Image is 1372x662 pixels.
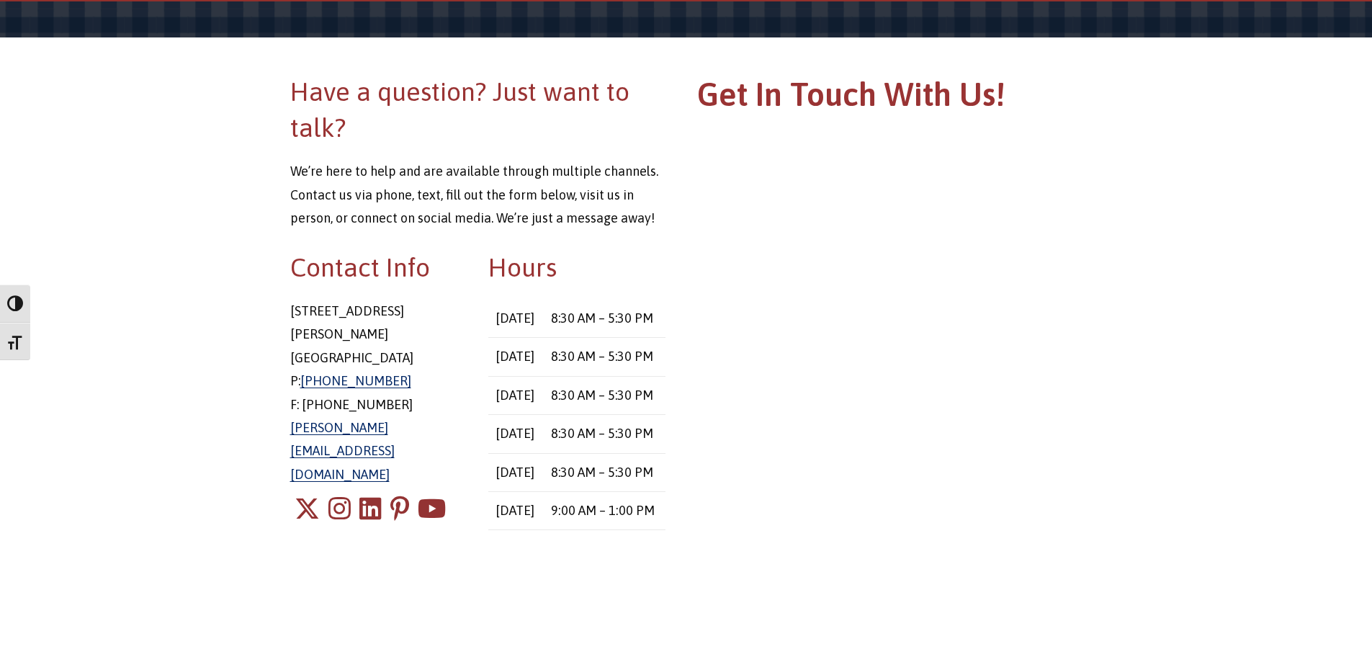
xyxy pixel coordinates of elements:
td: [DATE] [488,491,543,529]
time: 9:00 AM – 1:00 PM [551,503,655,518]
a: Youtube [418,486,446,532]
a: LinkedIn [359,486,382,532]
a: Pinterest [390,486,409,532]
h1: Get In Touch With Us! [697,73,1073,123]
td: [DATE] [488,453,543,491]
td: [DATE] [488,338,543,376]
p: [STREET_ADDRESS] [PERSON_NAME][GEOGRAPHIC_DATA] P: F: [PHONE_NUMBER] [290,300,467,486]
time: 8:30 AM – 5:30 PM [551,465,653,480]
h2: Contact Info [290,249,467,285]
td: [DATE] [488,415,543,453]
a: [PERSON_NAME][EMAIL_ADDRESS][DOMAIN_NAME] [290,420,395,482]
td: [DATE] [488,376,543,414]
time: 8:30 AM – 5:30 PM [551,349,653,364]
td: [DATE] [488,300,543,338]
a: X [295,486,320,532]
a: Instagram [328,486,351,532]
time: 8:30 AM – 5:30 PM [551,426,653,441]
time: 8:30 AM – 5:30 PM [551,388,653,403]
time: 8:30 AM – 5:30 PM [551,310,653,326]
h2: Hours [488,249,665,285]
a: [PHONE_NUMBER] [300,373,411,388]
h2: Have a question? Just want to talk? [290,73,666,146]
p: We’re here to help and are available through multiple channels. Contact us via phone, text, fill ... [290,160,666,230]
